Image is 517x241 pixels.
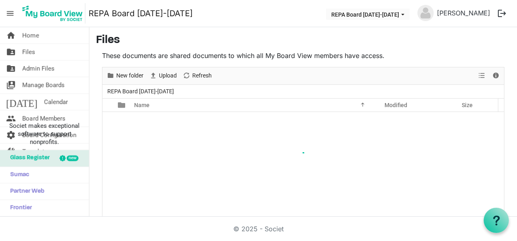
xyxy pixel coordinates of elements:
[6,200,32,216] span: Frontier
[89,5,193,22] a: REPA Board [DATE]-[DATE]
[417,5,434,21] img: no-profile-picture.svg
[6,110,16,127] span: people
[6,60,16,77] span: folder_shared
[96,34,510,47] h3: Files
[22,110,65,127] span: Board Members
[434,5,493,21] a: [PERSON_NAME]
[6,77,16,93] span: switch_account
[22,60,54,77] span: Admin Files
[22,77,65,93] span: Manage Boards
[6,27,16,43] span: home
[67,155,78,161] div: new
[493,5,510,22] button: logout
[6,150,50,166] span: Glass Register
[22,44,35,60] span: Files
[6,183,44,200] span: Partner Web
[22,27,39,43] span: Home
[6,167,29,183] span: Sumac
[326,9,410,20] button: REPA Board 2025-2026 dropdownbutton
[2,6,18,21] span: menu
[44,94,68,110] span: Calendar
[20,3,89,24] a: My Board View Logo
[233,225,284,233] a: © 2025 - Societ
[6,94,37,110] span: [DATE]
[20,3,85,24] img: My Board View Logo
[6,44,16,60] span: folder_shared
[4,122,85,146] span: Societ makes exceptional software to support nonprofits.
[102,51,504,60] p: These documents are shared documents to which all My Board View members have access.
